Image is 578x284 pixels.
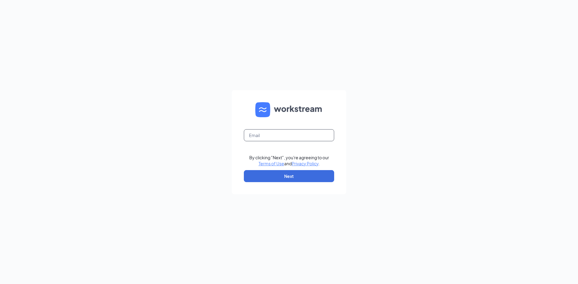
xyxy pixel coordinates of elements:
[255,102,323,117] img: WS logo and Workstream text
[244,129,334,141] input: Email
[249,154,329,166] div: By clicking "Next", you're agreeing to our and .
[244,170,334,182] button: Next
[259,161,284,166] a: Terms of Use
[292,161,319,166] a: Privacy Policy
